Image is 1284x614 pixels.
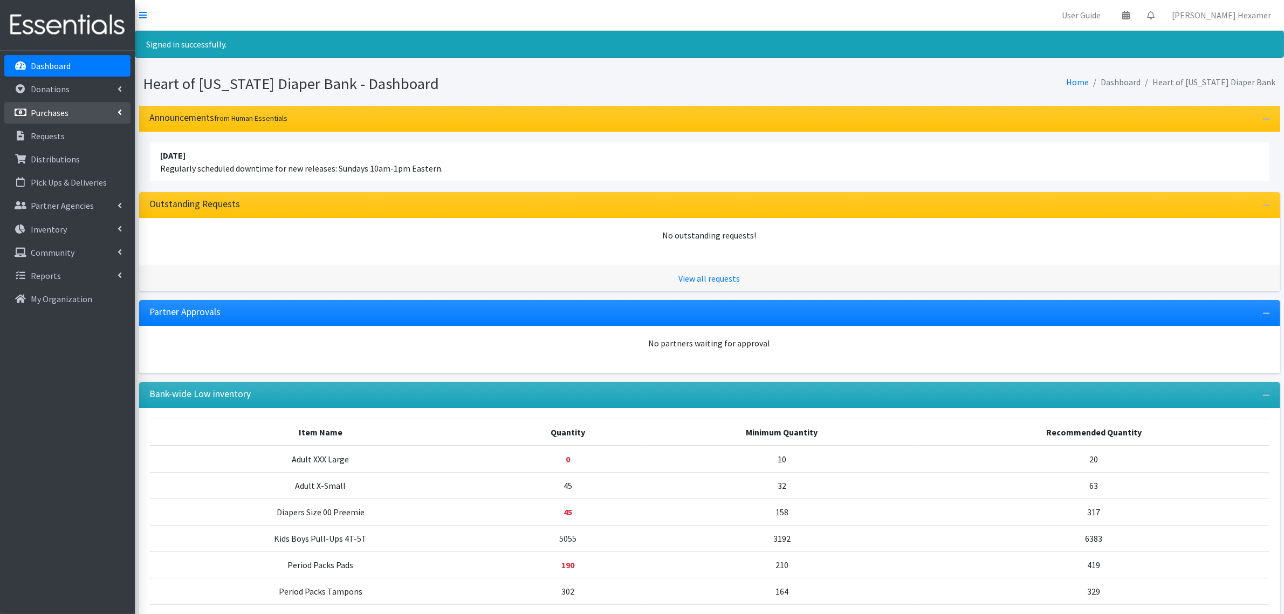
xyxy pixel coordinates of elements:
[4,288,131,310] a: My Organization
[31,294,92,304] p: My Organization
[645,551,919,578] td: 210
[1067,77,1089,87] a: Home
[491,419,645,446] th: Quantity
[31,270,61,281] p: Reports
[31,131,65,141] p: Requests
[31,107,68,118] p: Purchases
[919,578,1269,604] td: 329
[31,84,70,94] p: Donations
[150,446,492,473] td: Adult XXX Large
[150,112,288,124] h3: Announcements
[4,242,131,263] a: Community
[645,446,919,473] td: 10
[679,273,740,284] a: View all requests
[143,74,706,93] h1: Heart of [US_STATE] Diaper Bank - Dashboard
[4,78,131,100] a: Donations
[919,551,1269,578] td: 419
[161,150,186,161] strong: [DATE]
[31,200,94,211] p: Partner Agencies
[150,525,492,551] td: Kids Boys Pull-Ups 4T-5T
[31,60,71,71] p: Dashboard
[4,219,131,240] a: Inventory
[564,507,573,517] strong: Below minimum quantity
[491,472,645,499] td: 45
[1053,4,1109,26] a: User Guide
[4,195,131,216] a: Partner Agencies
[566,454,571,465] strong: Below minimum quantity
[150,551,492,578] td: Period Packs Pads
[919,525,1269,551] td: 6383
[150,578,492,604] td: Period Packs Tampons
[150,337,1269,350] div: No partners waiting for approval
[150,229,1269,242] div: No outstanding requests!
[4,265,131,286] a: Reports
[150,199,241,210] h3: Outstanding Requests
[645,499,919,525] td: 158
[645,472,919,499] td: 32
[135,31,1284,58] div: Signed in successfully.
[150,419,492,446] th: Item Name
[150,388,251,400] h3: Bank-wide Low inventory
[645,578,919,604] td: 164
[491,525,645,551] td: 5055
[1163,4,1280,26] a: [PERSON_NAME] Hexamer
[150,306,221,318] h3: Partner Approvals
[919,499,1269,525] td: 317
[31,247,74,258] p: Community
[919,419,1269,446] th: Recommended Quantity
[4,125,131,147] a: Requests
[150,499,492,525] td: Diapers Size 00 Preemie
[215,113,288,123] small: from Human Essentials
[491,578,645,604] td: 302
[150,472,492,499] td: Adult X-Small
[919,472,1269,499] td: 63
[31,224,67,235] p: Inventory
[4,172,131,193] a: Pick Ups & Deliveries
[1141,74,1276,90] li: Heart of [US_STATE] Diaper Bank
[919,446,1269,473] td: 20
[4,148,131,170] a: Distributions
[31,177,107,188] p: Pick Ups & Deliveries
[31,154,80,165] p: Distributions
[4,55,131,77] a: Dashboard
[645,525,919,551] td: 3192
[4,102,131,124] a: Purchases
[645,419,919,446] th: Minimum Quantity
[150,142,1269,181] li: Regularly scheduled downtime for new releases: Sundays 10am-1pm Eastern.
[1089,74,1141,90] li: Dashboard
[4,7,131,43] img: HumanEssentials
[562,560,575,570] strong: Below minimum quantity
